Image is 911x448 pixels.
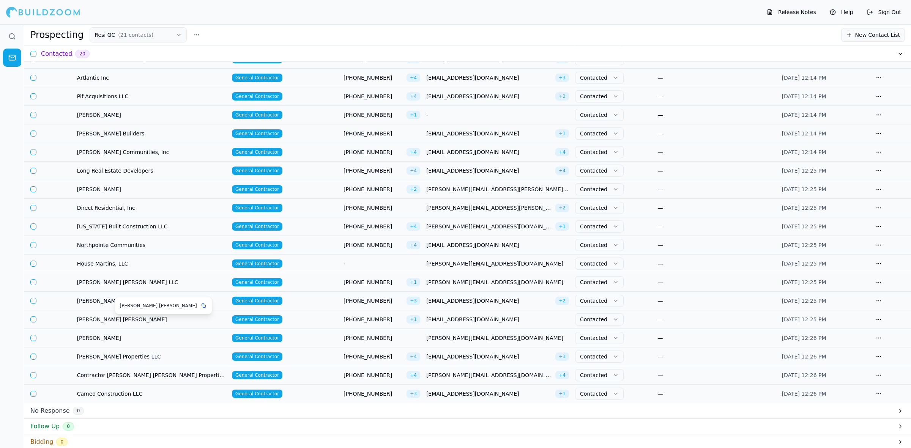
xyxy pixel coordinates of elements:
div: — [658,353,776,360]
span: General Contractor [232,334,282,342]
span: + 2 [555,92,569,101]
span: [PERSON_NAME][EMAIL_ADDRESS][DOMAIN_NAME] [426,371,552,379]
span: [EMAIL_ADDRESS][DOMAIN_NAME] [426,316,569,323]
span: + 4 [407,241,420,249]
span: [PERSON_NAME][EMAIL_ADDRESS][DOMAIN_NAME] [426,278,569,286]
span: + 4 [407,148,420,156]
span: + 3 [407,390,420,398]
span: 0 [73,407,84,415]
span: [PHONE_NUMBER] [344,371,403,379]
span: [PERSON_NAME][EMAIL_ADDRESS][PERSON_NAME][DOMAIN_NAME] [426,185,569,193]
span: [PHONE_NUMBER] [344,167,403,174]
span: [EMAIL_ADDRESS][DOMAIN_NAME] [426,93,552,100]
span: [PHONE_NUMBER] [344,390,403,398]
span: [EMAIL_ADDRESS][DOMAIN_NAME] [426,297,552,305]
span: + 1 [555,222,569,231]
span: [EMAIL_ADDRESS][DOMAIN_NAME] [426,353,552,360]
div: — [658,297,776,305]
span: [PHONE_NUMBER] [344,353,403,360]
span: [PHONE_NUMBER] [344,297,403,305]
div: — [658,130,776,137]
span: General Contractor [232,204,282,212]
span: + 3 [555,74,569,82]
span: Plf Acquisitions LLC [77,93,226,100]
span: + 4 [407,352,420,361]
span: General Contractor [232,259,282,268]
div: — [658,204,776,212]
span: [PHONE_NUMBER] [344,130,420,137]
span: [PHONE_NUMBER] [344,148,403,156]
div: — [658,390,776,398]
span: General Contractor [232,241,282,249]
span: + 4 [555,148,569,156]
span: + 2 [407,185,420,193]
span: [PERSON_NAME] [77,185,226,193]
span: + 4 [555,371,569,379]
span: [DATE] 12:26 PM [782,372,826,378]
span: + 4 [407,74,420,82]
span: [DATE] 12:25 PM [782,316,826,322]
span: + 4 [407,167,420,175]
span: [DATE] 12:25 PM [782,168,826,174]
span: [DATE] 12:25 PM [782,279,826,285]
div: — [658,316,776,323]
span: General Contractor [232,297,282,305]
button: Sign Out [863,6,905,18]
span: [DATE] 12:26 PM [782,354,826,360]
span: + 1 [555,390,569,398]
div: - [426,111,569,119]
span: [DATE] 12:14 PM [782,93,826,99]
span: [PERSON_NAME][EMAIL_ADDRESS][DOMAIN_NAME] [426,260,569,267]
div: — [658,334,776,342]
span: [PERSON_NAME] Built LLC [77,297,226,305]
span: [PERSON_NAME] [77,334,226,342]
div: — [658,371,776,379]
span: + 2 [555,204,569,212]
div: — [658,185,776,193]
span: General Contractor [232,111,282,119]
span: [PHONE_NUMBER] [344,278,403,286]
h3: Follow Up [30,422,60,431]
span: + 1 [555,129,569,138]
span: [PHONE_NUMBER] [344,111,403,119]
span: General Contractor [232,352,282,361]
span: [DATE] 12:26 PM [782,335,826,341]
span: + 4 [407,371,420,379]
span: General Contractor [232,371,282,379]
span: [EMAIL_ADDRESS][DOMAIN_NAME] [426,148,552,156]
span: [DATE] 12:25 PM [782,261,826,267]
span: + 3 [407,297,420,305]
div: — [658,111,776,119]
span: [EMAIL_ADDRESS][DOMAIN_NAME] [426,167,552,174]
span: 0 [63,422,74,431]
div: — [658,278,776,286]
span: [PHONE_NUMBER] [344,241,403,249]
span: General Contractor [232,185,282,193]
span: + 4 [555,167,569,175]
span: [EMAIL_ADDRESS][DOMAIN_NAME] [426,130,552,137]
span: [DATE] 12:25 PM [782,223,826,230]
span: [DATE] 12:25 PM [782,205,826,211]
span: [PHONE_NUMBER] [344,204,420,212]
span: [PHONE_NUMBER] [344,334,420,342]
span: [PHONE_NUMBER] [344,93,403,100]
button: New Contact List [841,28,905,42]
span: + 1 [407,111,420,119]
div: — [658,148,776,156]
span: + 1 [407,315,420,324]
span: [EMAIL_ADDRESS][DOMAIN_NAME] [426,390,552,398]
button: Copy business name to clipboard [200,302,208,310]
span: Artlantic Inc [77,74,226,82]
span: + 3 [555,352,569,361]
span: Long Real Estate Developers [77,167,226,174]
span: General Contractor [232,278,282,286]
span: General Contractor [232,315,282,324]
div: - [344,260,420,267]
span: General Contractor [232,167,282,175]
span: [PHONE_NUMBER] [344,316,403,323]
span: [DATE] 12:14 PM [782,130,826,137]
span: [PHONE_NUMBER] [344,185,403,193]
span: [PERSON_NAME] [PERSON_NAME] LLC [77,278,226,286]
span: [DATE] 12:14 PM [782,112,826,118]
h3: Bidding [30,437,53,446]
